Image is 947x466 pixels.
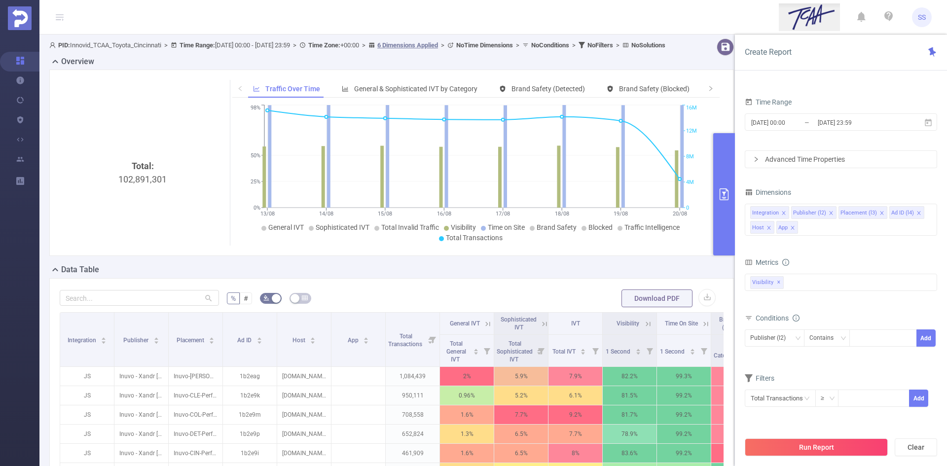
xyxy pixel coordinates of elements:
i: icon: close [916,211,921,216]
span: Dimensions [745,188,791,196]
p: Inuvo-CLE-PerformanceDisplay-300X250-Cross-Device [4226345] [169,386,222,405]
p: 652,824 [386,425,439,443]
i: icon: down [795,335,801,342]
span: General IVT [450,320,480,327]
div: ≥ [821,390,831,406]
i: icon: left [237,85,243,91]
div: Publisher (l2) [750,330,793,346]
span: Visibility [617,320,639,327]
div: Sort [310,336,316,342]
span: Time on Site [488,223,525,231]
p: 99.3% [657,367,711,386]
p: [DOMAIN_NAME] [277,405,331,424]
span: Sophisticated IVT [501,316,537,331]
i: icon: caret-up [310,336,316,339]
p: [DOMAIN_NAME] [277,386,331,405]
span: Publisher [123,337,150,344]
span: Metrics [745,258,778,266]
p: [DOMAIN_NAME] [277,425,331,443]
button: Add [909,390,928,407]
span: 1 Second [660,348,686,355]
i: icon: info-circle [793,315,800,322]
div: Sort [256,336,262,342]
p: 6.5% [494,444,548,463]
h2: Data Table [61,264,99,276]
i: icon: caret-down [635,351,641,354]
span: Traffic Intelligence [624,223,680,231]
i: icon: bar-chart [342,85,349,92]
p: 708,558 [386,405,439,424]
u: 6 Dimensions Applied [377,41,438,49]
b: No Solutions [631,41,665,49]
i: icon: caret-up [581,347,586,350]
i: icon: right [753,156,759,162]
i: Filter menu [697,335,711,366]
p: 1b2e9m [223,405,277,424]
p: [DOMAIN_NAME] [277,444,331,463]
span: 1 Second [606,348,632,355]
p: Inuvo - Xandr [9069] [114,386,168,405]
i: icon: caret-up [473,347,479,350]
p: 6.3% [711,367,765,386]
i: icon: caret-up [209,336,215,339]
span: # [244,294,248,302]
li: App [776,221,798,234]
tspan: 16/08 [437,211,451,217]
p: 1.3% [440,425,494,443]
div: Sort [101,336,107,342]
p: 5.2% [494,386,548,405]
div: Host [752,221,764,234]
tspan: 0% [254,205,260,211]
i: icon: close [879,211,884,216]
li: Ad ID (l4) [889,206,924,219]
div: Sort [690,347,695,353]
span: Innovid_TCAA_Toyota_Cincinnati [DATE] 00:00 - [DATE] 23:59 +00:00 [49,41,665,49]
span: General IVT [268,223,304,231]
span: Time Range [745,98,792,106]
i: icon: caret-up [364,336,369,339]
i: icon: caret-up [101,336,107,339]
div: icon: rightAdvanced Time Properties [745,151,937,168]
i: icon: caret-down [153,340,159,343]
img: Protected Media [8,6,32,30]
span: Brand Safety [537,223,577,231]
p: 82.2% [603,367,656,386]
h2: Overview [61,56,94,68]
div: Sort [580,347,586,353]
p: 1b2e9k [223,386,277,405]
button: Add [916,329,936,347]
p: 5.8% [711,425,765,443]
span: App [348,337,360,344]
p: 6% [711,405,765,424]
button: Clear [895,438,937,456]
div: Sort [363,336,369,342]
p: 2% [440,367,494,386]
p: 6.1% [711,386,765,405]
div: Sort [153,336,159,342]
div: Sort [209,336,215,342]
li: Placement (l3) [838,206,887,219]
i: icon: caret-down [101,340,107,343]
p: 1.6% [440,405,494,424]
li: Publisher (l2) [791,206,837,219]
p: Inuvo-CIN-PerformanceDisplay-300X250-Cross-Device [4226344] [169,444,222,463]
span: All Categories [714,344,743,359]
p: 7.2% [711,444,765,463]
p: 78.9% [603,425,656,443]
p: Inuvo - Xandr [9069] [114,405,168,424]
span: Total Invalid Traffic [381,223,439,231]
i: Filter menu [534,335,548,366]
i: icon: caret-up [635,347,641,350]
input: Search... [60,290,219,306]
span: > [161,41,171,49]
p: 1,084,439 [386,367,439,386]
span: Visibility [750,276,784,289]
tspan: 16M [686,105,697,111]
b: No Time Dimensions [456,41,513,49]
p: 950,111 [386,386,439,405]
tspan: 18/08 [554,211,569,217]
span: Total General IVT [446,340,466,363]
p: 8% [548,444,602,463]
b: Time Range: [180,41,215,49]
i: icon: caret-down [581,351,586,354]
